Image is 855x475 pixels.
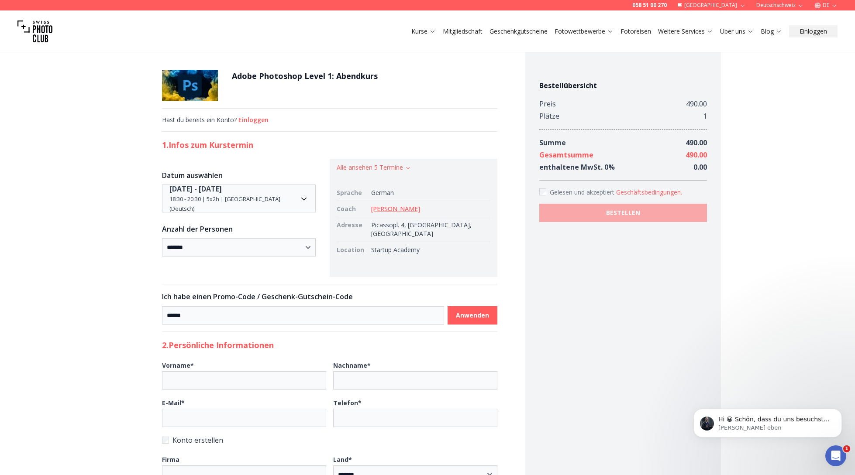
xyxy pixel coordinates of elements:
b: Firma [162,455,179,464]
h3: Ich habe einen Promo-Code / Geschenk-Gutschein-Code [162,291,497,302]
img: Swiss photo club [17,14,52,49]
h2: 1. Infos zum Kurstermin [162,139,497,151]
span: 0.00 [693,162,707,172]
a: Fotowettbewerbe [555,27,614,36]
span: Gelesen und akzeptiert [550,188,616,196]
a: Geschenkgutscheine [490,27,548,36]
button: Blog [757,25,786,38]
td: Adresse [337,217,368,242]
input: Accept terms [539,188,546,195]
iframe: Intercom notifications Nachricht [680,390,855,451]
div: Summe [539,137,566,149]
td: German [368,185,490,201]
iframe: Intercom live chat [825,445,846,466]
a: Mitgliedschaft [443,27,483,36]
span: 1 [843,445,850,452]
a: Über uns [720,27,754,36]
td: Startup Academy [368,242,490,258]
div: enthaltene MwSt. 0 % [539,161,615,173]
b: Land * [333,455,352,464]
button: Weitere Services [655,25,717,38]
button: Anwenden [448,306,497,325]
a: Weitere Services [658,27,713,36]
span: 490.00 [686,138,707,147]
td: Location [337,242,368,258]
b: BESTELLEN [606,208,640,217]
a: Blog [761,27,782,36]
a: Kurse [411,27,436,36]
input: Konto erstellen [162,437,169,444]
input: Nachname* [333,371,497,390]
b: Telefon * [333,399,362,407]
td: Coach [337,201,368,217]
input: Vorname* [162,371,326,390]
h3: Anzahl der Personen [162,224,316,234]
button: Kurse [408,25,439,38]
b: E-Mail * [162,399,185,407]
button: Date [162,185,316,212]
span: 490.00 [686,150,707,160]
a: 058 51 00 270 [632,2,667,9]
a: [PERSON_NAME] [371,205,420,213]
input: Telefon* [333,409,497,427]
div: Plätze [539,110,559,122]
label: Konto erstellen [162,434,497,446]
input: E-Mail* [162,409,326,427]
td: Sprache [337,185,368,201]
button: Mitgliedschaft [439,25,486,38]
button: BESTELLEN [539,204,707,222]
b: Nachname * [333,361,371,369]
h4: Bestellübersicht [539,80,707,91]
button: Alle ansehen 5 Termine [337,163,411,172]
h1: Adobe Photoshop Level 1: Abendkurs [232,70,378,82]
button: Fotoreisen [617,25,655,38]
button: Fotowettbewerbe [551,25,617,38]
img: Adobe Photoshop Level 1: Abendkurs [162,70,218,101]
h2: 2. Persönliche Informationen [162,339,497,351]
div: Gesamtsumme [539,149,593,161]
button: Accept termsGelesen und akzeptiert [616,188,682,197]
div: Preis [539,98,556,110]
button: Einloggen [789,25,838,38]
div: 490.00 [686,98,707,110]
div: Hast du bereits ein Konto? [162,116,497,124]
button: Einloggen [238,116,269,124]
button: Geschenkgutscheine [486,25,551,38]
div: 1 [703,110,707,122]
b: Vorname * [162,361,194,369]
td: Picassopl. 4, [GEOGRAPHIC_DATA], [GEOGRAPHIC_DATA] [368,217,490,242]
b: Anwenden [456,311,489,320]
h3: Datum auswählen [162,170,316,181]
button: Über uns [717,25,757,38]
a: Fotoreisen [621,27,651,36]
